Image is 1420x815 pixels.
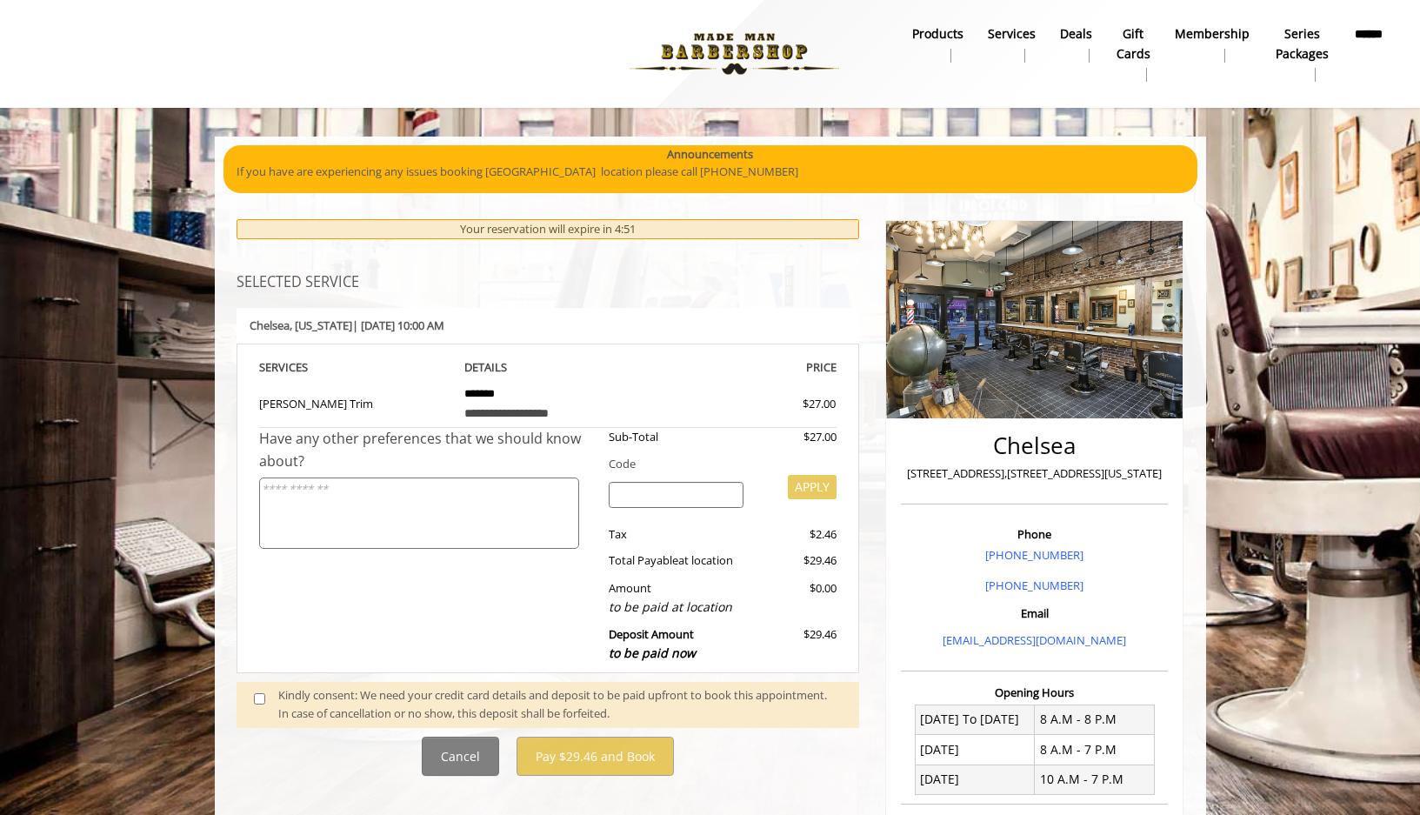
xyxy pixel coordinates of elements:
b: gift cards [1117,24,1150,63]
div: Code [596,455,837,473]
a: MembershipMembership [1163,22,1262,67]
div: Tax [596,525,757,544]
div: $29.46 [757,625,837,663]
p: [STREET_ADDRESS],[STREET_ADDRESS][US_STATE] [905,464,1163,483]
a: ServicesServices [976,22,1048,67]
td: [DATE] [915,735,1035,765]
span: at location [678,552,733,568]
a: Series packagesSeries packages [1262,22,1343,86]
a: Gift cardsgift cards [1104,22,1163,86]
span: to be paid now [609,645,696,661]
th: PRICE [644,357,837,377]
div: Have any other preferences that we should know about? [259,428,597,472]
b: Announcements [667,145,753,164]
div: $27.00 [740,395,836,413]
td: [DATE] To [DATE] [915,705,1035,734]
div: Amount [596,579,757,617]
td: 8 A.M - 7 P.M [1035,735,1155,765]
div: Kindly consent: We need your credit card details and deposit to be paid upfront to book this appo... [278,686,842,723]
b: Deposit Amount [609,626,696,661]
a: DealsDeals [1048,22,1104,67]
b: Services [988,24,1036,43]
td: 8 A.M - 8 P.M [1035,705,1155,734]
img: Made Man Barbershop logo [615,6,854,102]
button: APPLY [788,475,837,499]
a: [PHONE_NUMBER] [985,547,1083,563]
div: Your reservation will expire in 4:51 [237,219,860,239]
a: [PHONE_NUMBER] [985,578,1083,593]
div: $27.00 [757,428,837,446]
button: Cancel [422,737,499,776]
h3: Phone [905,528,1163,540]
span: S [302,359,308,375]
td: [PERSON_NAME] Trim [259,377,452,428]
h3: Opening Hours [901,686,1168,698]
h3: Email [905,607,1163,619]
p: If you have are experiencing any issues booking [GEOGRAPHIC_DATA] location please call [PHONE_NUM... [237,163,1184,181]
a: [EMAIL_ADDRESS][DOMAIN_NAME] [943,632,1126,648]
th: DETAILS [451,357,644,377]
b: Deals [1060,24,1092,43]
div: Total Payable [596,551,757,570]
b: Series packages [1274,24,1330,63]
h3: SELECTED SERVICE [237,275,860,291]
b: products [912,24,963,43]
a: Productsproducts [900,22,976,67]
th: SERVICE [259,357,452,377]
td: [DATE] [915,765,1035,794]
div: Sub-Total [596,428,757,446]
div: $0.00 [757,579,837,617]
td: 10 A.M - 7 P.M [1035,765,1155,794]
b: Membership [1175,24,1250,43]
button: Pay $29.46 and Book [517,737,674,776]
span: , [US_STATE] [290,317,352,333]
div: $29.46 [757,551,837,570]
h2: Chelsea [905,433,1163,458]
div: to be paid at location [609,598,743,617]
b: Chelsea | [DATE] 10:00 AM [250,317,444,333]
div: $2.46 [757,525,837,544]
